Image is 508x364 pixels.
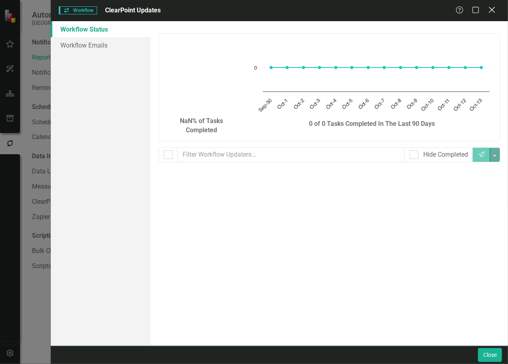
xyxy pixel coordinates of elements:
[367,66,370,69] path: Oct-6, 0. Tasks Completed.
[277,98,289,110] text: Oct-1
[464,66,467,69] path: Oct-12, 0. Tasks Completed.
[309,120,435,127] strong: 0 of 0 Tasks Completed In The Last 90 Days
[258,98,273,113] text: Sep-30
[374,98,386,110] text: Oct-7
[318,66,321,69] path: Oct-3, 0. Tasks Completed.
[432,66,435,69] path: Oct-10, 0. Tasks Completed.
[59,6,97,14] span: Workflow
[351,66,354,69] path: Oct-5, 0. Tasks Completed.
[469,98,484,112] text: Oct-13
[335,66,338,69] path: Oct-4, 0. Tasks Completed.
[325,98,338,110] text: Oct-4
[177,147,405,162] input: Filter Workflow Updaters...
[309,98,322,110] text: Oct-3
[399,66,402,69] path: Oct-8, 0. Tasks Completed.
[390,98,402,110] text: Oct-8
[254,66,257,71] text: 0
[423,150,468,159] div: Hide Completed
[302,66,305,69] path: Oct-2, 0. Tasks Completed.
[51,37,151,53] a: Workflow Emails
[383,66,386,69] path: Oct-7, 0. Tasks Completed.
[180,117,223,134] strong: NaN% of Tasks Completed
[51,21,151,37] a: Workflow Status
[293,98,305,110] text: Oct-2
[480,66,483,69] path: Oct-13, 0. Tasks Completed.
[415,66,418,69] path: Oct-9, 0. Tasks Completed.
[286,66,289,69] path: Oct-1, 0. Tasks Completed.
[406,98,419,110] text: Oct-9
[478,348,502,362] button: Close
[448,66,451,69] path: Oct-11, 0. Tasks Completed.
[453,98,467,112] text: Oct-12
[270,66,273,69] path: Sep-30, 0. Tasks Completed.
[342,98,354,110] text: Oct-5
[159,33,500,168] div: Workflow Status
[437,98,451,112] text: Oct-11
[358,98,370,110] text: Oct-6
[105,6,161,14] span: ClearPoint Updates
[250,40,494,119] div: Chart. Highcharts interactive chart.
[250,40,494,119] svg: Interactive chart
[420,98,435,112] text: Oct-10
